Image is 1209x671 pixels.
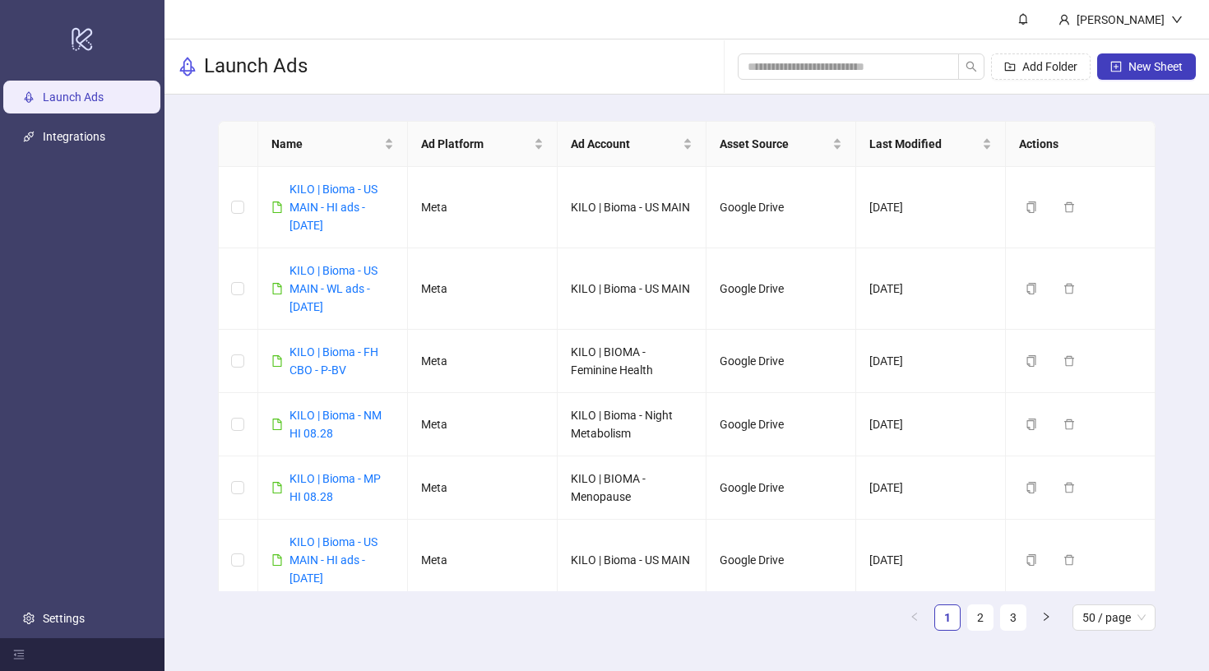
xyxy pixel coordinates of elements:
td: [DATE] [856,456,1006,520]
th: Name [258,122,408,167]
th: Asset Source [706,122,856,167]
span: Last Modified [869,135,979,153]
td: [DATE] [856,393,1006,456]
td: [DATE] [856,520,1006,601]
button: right [1033,604,1059,631]
li: 3 [1000,604,1026,631]
span: file [271,355,283,367]
td: Meta [408,456,558,520]
td: [DATE] [856,248,1006,330]
td: KILO | Bioma - Night Metabolism [558,393,707,456]
td: Google Drive [706,248,856,330]
span: file [271,283,283,294]
h3: Launch Ads [204,53,308,80]
td: Google Drive [706,167,856,248]
a: 3 [1001,605,1026,630]
a: KILO | Bioma - US MAIN - HI ads - [DATE] [290,535,378,585]
div: [PERSON_NAME] [1070,11,1171,29]
span: copy [1026,283,1037,294]
a: Integrations [43,130,105,143]
th: Ad Account [558,122,707,167]
li: Next Page [1033,604,1059,631]
span: delete [1063,554,1075,566]
span: Ad Platform [421,135,530,153]
button: left [901,604,928,631]
span: copy [1026,355,1037,367]
li: 2 [967,604,994,631]
td: Meta [408,393,558,456]
span: Asset Source [720,135,829,153]
a: KILO | Bioma - US MAIN - WL ads - [DATE] [290,264,378,313]
td: Google Drive [706,456,856,520]
a: Launch Ads [43,90,104,104]
td: Google Drive [706,393,856,456]
span: rocket [178,57,197,76]
span: New Sheet [1128,60,1183,73]
span: delete [1063,482,1075,493]
a: KILO | Bioma - MP HI 08.28 [290,472,381,503]
span: delete [1063,419,1075,430]
span: bell [1017,13,1029,25]
td: Meta [408,167,558,248]
button: New Sheet [1097,53,1196,80]
a: KILO | Bioma - NM HI 08.28 [290,409,382,440]
td: Meta [408,520,558,601]
td: KILO | BIOMA - Feminine Health [558,330,707,393]
td: [DATE] [856,167,1006,248]
span: Ad Account [571,135,680,153]
td: [DATE] [856,330,1006,393]
td: KILO | Bioma - US MAIN [558,248,707,330]
span: plus-square [1110,61,1122,72]
span: delete [1063,201,1075,213]
td: Google Drive [706,330,856,393]
span: copy [1026,482,1037,493]
span: search [966,61,977,72]
span: file [271,554,283,566]
td: KILO | Bioma - US MAIN [558,520,707,601]
button: Add Folder [991,53,1091,80]
a: 1 [935,605,960,630]
td: KILO | BIOMA - Menopause [558,456,707,520]
span: 50 / page [1082,605,1146,630]
td: Meta [408,248,558,330]
a: Settings [43,612,85,625]
th: Last Modified [856,122,1006,167]
span: Add Folder [1022,60,1077,73]
li: Previous Page [901,604,928,631]
span: delete [1063,355,1075,367]
th: Ad Platform [408,122,558,167]
li: 1 [934,604,961,631]
a: 2 [968,605,993,630]
span: folder-add [1004,61,1016,72]
span: file [271,482,283,493]
div: Page Size [1072,604,1156,631]
span: left [910,612,919,622]
span: delete [1063,283,1075,294]
td: Google Drive [706,520,856,601]
th: Actions [1006,122,1156,167]
span: menu-fold [13,649,25,660]
span: right [1041,612,1051,622]
a: KILO | Bioma - FH CBO - P-BV [290,345,378,377]
span: copy [1026,419,1037,430]
a: KILO | Bioma - US MAIN - HI ads - [DATE] [290,183,378,232]
span: user [1058,14,1070,25]
td: KILO | Bioma - US MAIN [558,167,707,248]
td: Meta [408,330,558,393]
span: Name [271,135,381,153]
span: down [1171,14,1183,25]
span: file [271,201,283,213]
span: copy [1026,554,1037,566]
span: copy [1026,201,1037,213]
span: file [271,419,283,430]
